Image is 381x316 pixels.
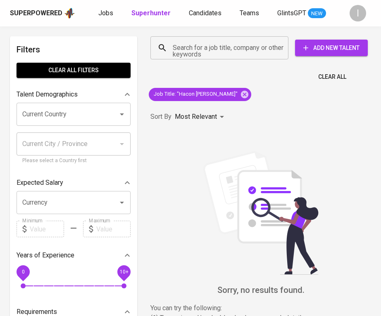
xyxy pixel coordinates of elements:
p: Expected Salary [17,178,63,188]
h6: Filters [17,43,131,56]
span: Candidates [189,9,221,17]
div: Job Title: "Hacon [PERSON_NAME]" [149,88,251,101]
p: You can try the following : [150,303,371,313]
button: Clear All filters [17,63,131,78]
div: Years of Experience [17,247,131,264]
a: Superpoweredapp logo [10,7,75,19]
span: GlintsGPT [277,9,306,17]
img: app logo [64,7,75,19]
b: Superhunter [131,9,171,17]
div: Expected Salary [17,175,131,191]
input: Value [30,221,64,237]
span: Teams [240,9,259,17]
p: Years of Experience [17,250,74,260]
div: Most Relevant [175,109,227,125]
span: Add New Talent [302,43,361,53]
a: Jobs [98,8,115,19]
a: Candidates [189,8,223,19]
button: Open [116,108,128,120]
p: Talent Demographics [17,90,78,99]
span: Job Title : "Hacon [PERSON_NAME]" [149,90,243,98]
div: Talent Demographics [17,86,131,103]
img: file_searching.svg [199,151,323,275]
p: Please select a Country first [22,157,125,165]
button: Clear All [315,69,350,85]
span: 10+ [119,269,128,275]
div: Superpowered [10,9,62,18]
span: Jobs [98,9,113,17]
span: NEW [308,9,326,18]
button: Open [116,197,128,208]
div: I [350,5,366,21]
a: Teams [240,8,261,19]
a: GlintsGPT NEW [277,8,326,19]
p: Most Relevant [175,112,217,122]
span: 0 [21,269,24,275]
h6: Sorry, no results found. [150,283,371,297]
span: Clear All [318,72,346,82]
button: Add New Talent [295,40,368,56]
p: Sort By [150,112,171,122]
input: Value [96,221,131,237]
span: Clear All filters [23,65,124,75]
a: Superhunter [131,8,172,19]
